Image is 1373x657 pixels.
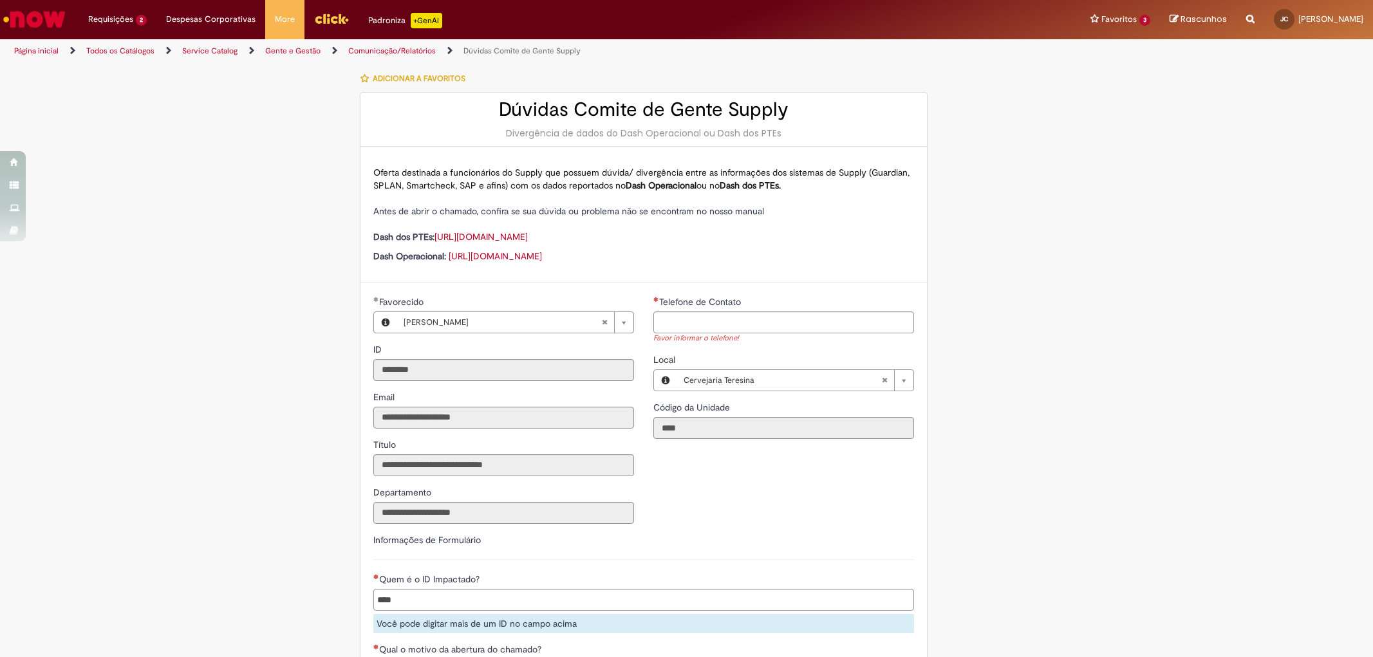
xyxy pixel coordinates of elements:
div: Padroniza [368,13,442,28]
span: Favoritos [1101,13,1137,26]
label: Somente leitura - ID [373,343,384,356]
span: Necessários [373,574,379,579]
strong: Dash Operacional [626,180,696,191]
input: ID [373,359,634,381]
strong: Dash dos PTEs. [720,180,781,191]
span: Somente leitura - Código da Unidade [653,402,733,413]
a: Todos os Catálogos [86,46,154,56]
span: Adicionar a Favoritos [373,73,465,84]
div: Favor informar o telefone! [653,333,914,344]
input: Código da Unidade [653,417,914,439]
div: Você pode digitar mais de um ID no campo acima [373,614,914,633]
label: Somente leitura - Departamento [373,486,434,499]
span: Rascunhos [1181,13,1227,25]
a: Gente e Gestão [265,46,321,56]
abbr: Limpar campo Local [875,370,894,391]
label: Somente leitura - Email [373,391,397,403]
input: Departamento [373,502,634,524]
input: Email [373,407,634,429]
span: Local [653,354,678,366]
a: [URL][DOMAIN_NAME] [449,250,542,262]
a: Service Catalog [182,46,238,56]
span: [PERSON_NAME] [1298,14,1363,24]
button: Adicionar a Favoritos [360,65,472,92]
h2: Dúvidas Comite de Gente Supply [373,99,914,120]
p: +GenAi [411,13,442,28]
span: Requisições [88,13,133,26]
span: Qual o motivo da abertura do chamado? [379,643,544,655]
span: Somente leitura - Departamento [373,486,434,498]
span: Telefone de Contato [659,296,743,308]
span: Favorecido, Julia Maciel Calazans [379,296,426,308]
abbr: Limpar campo Favorecido [595,312,614,333]
span: Somente leitura - ID [373,344,384,355]
a: Rascunhos [1170,14,1227,26]
span: Necessários [653,297,659,302]
span: Somente leitura - Título [373,439,398,450]
a: Dúvidas Comite de Gente Supply [463,46,581,56]
a: [PERSON_NAME]Limpar campo Favorecido [397,312,633,333]
a: [URL][DOMAIN_NAME] [434,231,528,243]
button: Local, Visualizar este registro Cervejaria Teresina [654,370,677,391]
span: [PERSON_NAME] [404,312,601,333]
span: Necessários [373,644,379,649]
label: Informações de Formulário [373,534,481,546]
a: Comunicação/Relatórios [348,46,436,56]
input: Telefone de Contato [653,311,914,333]
div: Divergência de dados do Dash Operacional ou Dash dos PTEs [373,127,914,140]
span: 3 [1139,15,1150,26]
strong: Dash dos PTEs: [373,231,434,243]
span: Quem é o ID Impactado? [379,573,482,585]
label: Somente leitura - Título [373,438,398,451]
span: 2 [136,15,147,26]
img: click_logo_yellow_360x200.png [314,9,349,28]
span: Despesas Corporativas [166,13,256,26]
button: Favorecido, Visualizar este registro Julia Maciel Calazans [374,312,397,333]
input: Título [373,454,634,476]
label: Somente leitura - Código da Unidade [653,401,733,414]
span: Obrigatório Preenchido [373,297,379,302]
a: Cervejaria TeresinaLimpar campo Local [677,370,913,391]
a: Página inicial [14,46,59,56]
span: Somente leitura - Email [373,391,397,403]
span: JC [1280,15,1288,23]
span: Oferta destinada a funcionários do Supply que possuem dúvida/ divergência entre as informações do... [373,167,910,191]
img: ServiceNow [1,6,68,32]
span: Cervejaria Teresina [684,370,881,391]
ul: Trilhas de página [10,39,906,63]
strong: Dash Operacional: [373,250,446,262]
span: Antes de abrir o chamado, confira se sua dúvida ou problema não se encontram no nosso manual [373,205,764,217]
span: More [275,13,295,26]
